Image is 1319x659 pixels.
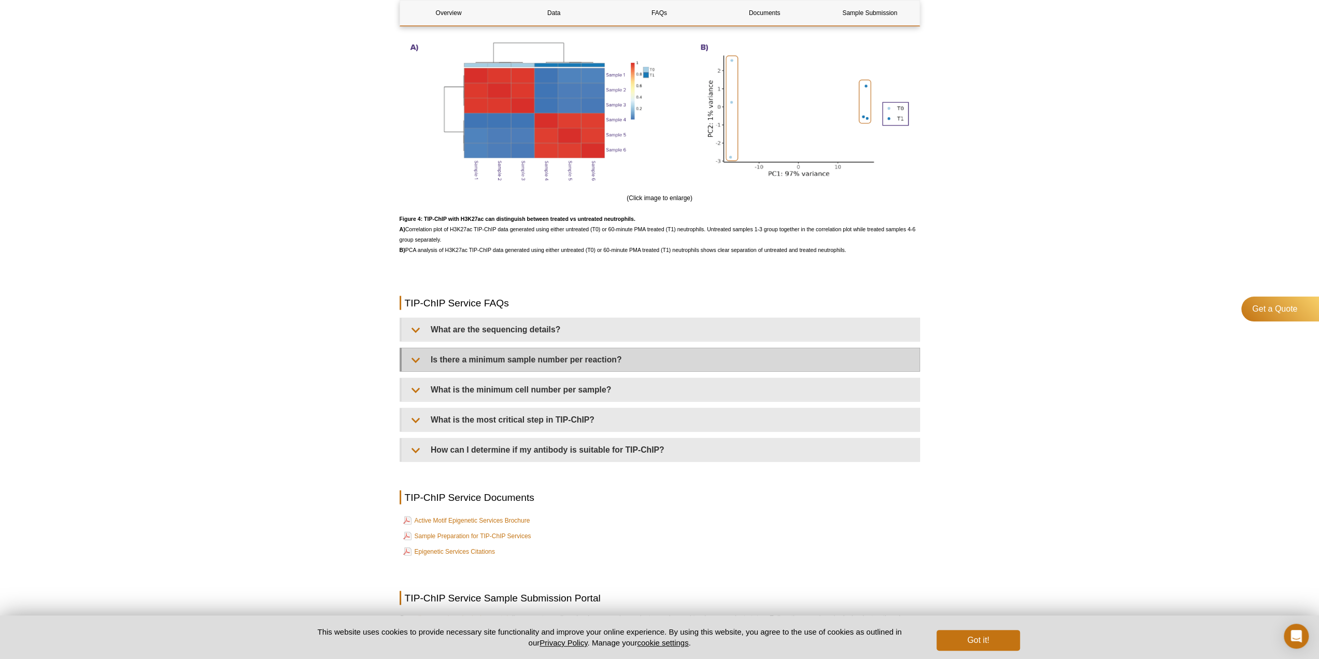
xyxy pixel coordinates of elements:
a: Sample Submission [821,1,918,25]
a: Overview [400,1,498,25]
h2: TIP-ChIP Service Sample Submission Portal [400,591,920,605]
summary: What is the most critical step in TIP-ChIP? [402,409,919,431]
a: Documents [716,1,813,25]
summary: Is there a minimum sample number per reaction? [402,348,919,371]
summary: What is the minimum cell number per sample? [402,378,919,401]
a: Sample Preparation for TIP-ChIP Services [403,530,531,542]
a: FAQs [611,1,708,25]
p: Our allows you to easily upload your service project samples and track your project status. Follo... [400,613,920,634]
div: Open Intercom Messenger [1284,624,1309,649]
span: Correlation plot of H3K27ac TIP-ChIP data generated using either untreated (T0) or 60-minute PMA ... [400,216,916,253]
strong: Figure 4: TIP-ChIP with H3K27ac can distinguish between treated vs untreated neutrophils. [400,216,635,222]
h2: TIP-ChIP Service Documents [400,490,920,504]
summary: How can I determine if my antibody is suitable for TIP-ChIP? [402,439,919,461]
strong: B) [400,247,405,253]
p: This website uses cookies to provide necessary site functionality and improve your online experie... [300,626,920,648]
div: (Click image to enlarge) [400,25,920,203]
button: Got it! [937,630,1019,651]
a: Privacy Policy [540,638,587,647]
a: online sample submission portal [410,614,508,622]
a: Get a Quote [1241,297,1319,321]
h2: TIP-ChIP Service FAQs [400,296,920,310]
a: Active Motif Epigenetic Services Brochure [403,514,530,527]
a: Epigenetic Services Citations [403,545,495,558]
a: Data [505,1,603,25]
button: cookie settings [637,638,688,647]
summary: What are the sequencing details? [402,318,919,341]
img: TIP-ChIP with H3K27ac​ [400,25,920,190]
strong: A) [400,226,405,232]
